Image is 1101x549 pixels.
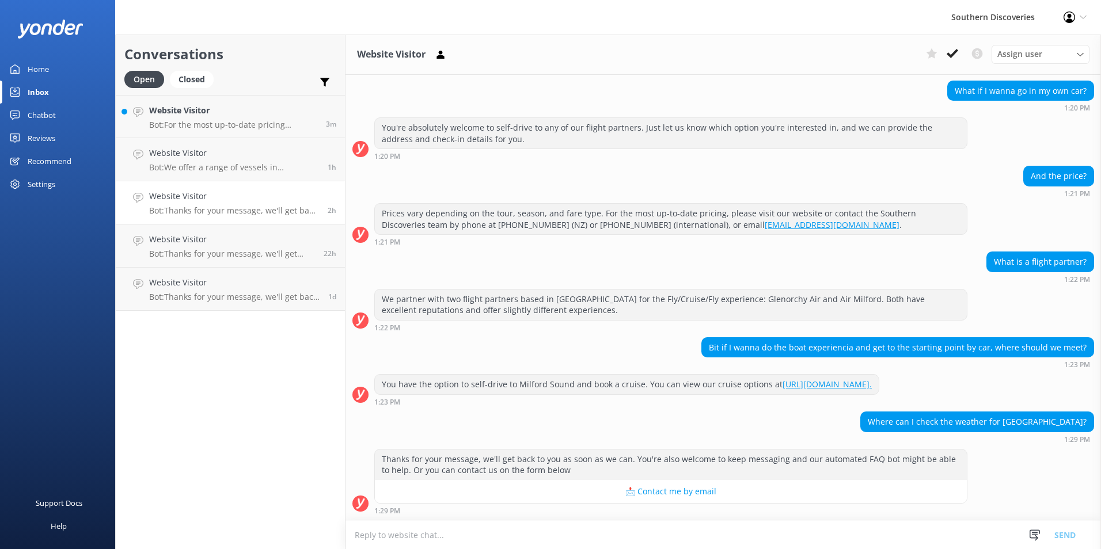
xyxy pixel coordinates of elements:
[149,120,317,130] p: Bot: For the most up-to-date pricing information for the Milford Sound Coach & Nature Cruise, ple...
[948,81,1094,101] div: What if I wanna go in my own car?
[375,289,967,320] div: We partner with two flight partners based in [GEOGRAPHIC_DATA] for the Fly/Cruise/Fly experience:...
[1023,189,1094,197] div: Oct 06 2025 01:21pm (UTC +13:00) Pacific/Auckland
[375,480,967,503] button: 📩 Contact me by email
[374,153,400,160] strong: 1:20 PM
[149,233,315,246] h4: Website Visitor
[149,190,319,203] h4: Website Visitor
[986,275,1094,283] div: Oct 06 2025 01:22pm (UTC +13:00) Pacific/Auckland
[1064,436,1090,443] strong: 1:29 PM
[149,249,315,259] p: Bot: Thanks for your message, we'll get back to you as soon as we can. You're also welcome to kee...
[116,224,345,268] a: Website VisitorBot:Thanks for your message, we'll get back to you as soon as we can. You're also ...
[324,249,336,258] span: Oct 05 2025 04:51pm (UTC +13:00) Pacific/Auckland
[328,162,336,172] span: Oct 06 2025 01:54pm (UTC +13:00) Pacific/Auckland
[116,181,345,224] a: Website VisitorBot:Thanks for your message, we'll get back to you as soon as we can. You're also ...
[1064,190,1090,197] strong: 1:21 PM
[997,48,1042,60] span: Assign user
[987,252,1094,272] div: What is a flight partner?
[326,119,336,129] span: Oct 06 2025 03:31pm (UTC +13:00) Pacific/Auckland
[375,118,967,148] div: You're absolutely welcome to self-drive to any of our flight partners. Just let us know which opt...
[1064,276,1090,283] strong: 1:22 PM
[124,73,170,85] a: Open
[149,276,320,289] h4: Website Visitor
[783,379,872,390] a: [URL][DOMAIN_NAME].
[374,323,967,331] div: Oct 06 2025 01:22pm (UTC +13:00) Pacific/Auckland
[374,239,400,246] strong: 1:21 PM
[1024,166,1094,186] div: And the price?
[28,127,55,150] div: Reviews
[116,138,345,181] a: Website VisitorBot:We offer a range of vessels in [GEOGRAPHIC_DATA], with capacities ranging from...
[374,238,967,246] div: Oct 06 2025 01:21pm (UTC +13:00) Pacific/Auckland
[116,268,345,311] a: Website VisitorBot:Thanks for your message, we'll get back to you as soon as we can. You're also ...
[17,20,83,39] img: yonder-white-logo.png
[861,412,1094,432] div: Where can I check the weather for [GEOGRAPHIC_DATA]?
[374,399,400,406] strong: 1:23 PM
[1064,105,1090,112] strong: 1:20 PM
[28,173,55,196] div: Settings
[28,81,49,104] div: Inbox
[170,73,219,85] a: Closed
[149,162,319,173] p: Bot: We offer a range of vessels in [GEOGRAPHIC_DATA], with capacities ranging from 45 to 280 pas...
[374,398,879,406] div: Oct 06 2025 01:23pm (UTC +13:00) Pacific/Auckland
[149,147,319,159] h4: Website Visitor
[149,104,317,117] h4: Website Visitor
[149,205,319,216] p: Bot: Thanks for your message, we'll get back to you as soon as we can. You're also welcome to kee...
[765,219,899,230] a: [EMAIL_ADDRESS][DOMAIN_NAME]
[328,292,336,302] span: Oct 05 2025 02:58pm (UTC +13:00) Pacific/Auckland
[374,325,400,331] strong: 1:22 PM
[375,375,879,394] div: You have the option to self-drive to Milford Sound and book a cruise. You can view our cruise opt...
[374,508,400,514] strong: 1:29 PM
[51,514,67,537] div: Help
[357,47,426,62] h3: Website Visitor
[374,506,967,514] div: Oct 06 2025 01:29pm (UTC +13:00) Pacific/Auckland
[375,449,967,480] div: Thanks for your message, we'll get back to you as soon as we can. You're also welcome to keep mes...
[149,292,320,302] p: Bot: Thanks for your message, we'll get back to you as soon as we can. You're also welcome to kee...
[947,104,1094,112] div: Oct 06 2025 01:20pm (UTC +13:00) Pacific/Auckland
[328,205,336,215] span: Oct 06 2025 01:29pm (UTC +13:00) Pacific/Auckland
[860,435,1094,443] div: Oct 06 2025 01:29pm (UTC +13:00) Pacific/Auckland
[124,43,336,65] h2: Conversations
[28,58,49,81] div: Home
[992,45,1089,63] div: Assign User
[28,104,56,127] div: Chatbot
[374,152,967,160] div: Oct 06 2025 01:20pm (UTC +13:00) Pacific/Auckland
[375,204,967,234] div: Prices vary depending on the tour, season, and fare type. For the most up-to-date pricing, please...
[116,95,345,138] a: Website VisitorBot:For the most up-to-date pricing information for the Milford Sound Coach & Natu...
[28,150,71,173] div: Recommend
[701,360,1094,368] div: Oct 06 2025 01:23pm (UTC +13:00) Pacific/Auckland
[36,491,82,514] div: Support Docs
[1064,361,1090,368] strong: 1:23 PM
[170,71,214,88] div: Closed
[702,338,1094,357] div: Bit if I wanna do the boat experiencia and get to the starting point by car, where should we meet?
[124,71,164,88] div: Open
